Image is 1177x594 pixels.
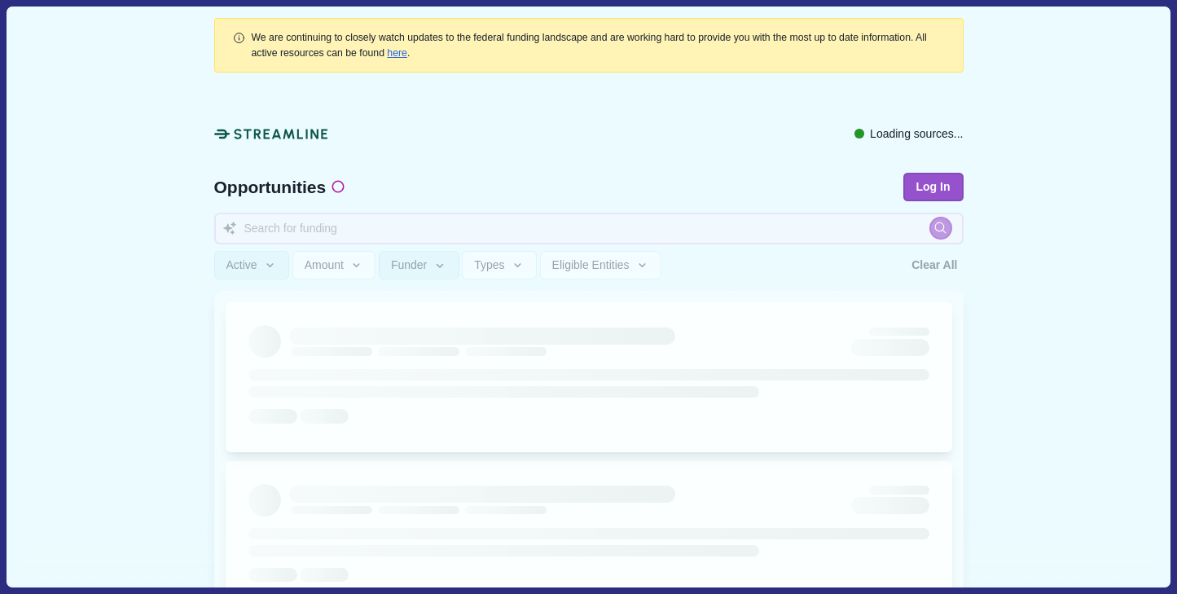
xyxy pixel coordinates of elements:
[305,258,344,272] span: Amount
[903,173,964,201] button: Log In
[379,251,459,279] button: Funder
[462,251,537,279] button: Types
[552,258,630,272] span: Eligible Entities
[391,258,427,272] span: Funder
[292,251,376,279] button: Amount
[870,125,963,143] span: Loading sources...
[906,251,963,279] button: Clear All
[474,258,504,272] span: Types
[214,251,290,279] button: Active
[214,178,327,196] span: Opportunities
[252,32,927,58] span: We are continuing to closely watch updates to the federal funding landscape and are working hard ...
[214,213,964,244] input: Search for funding
[252,30,946,60] div: .
[387,47,407,59] a: here
[540,251,661,279] button: Eligible Entities
[226,258,257,272] span: Active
